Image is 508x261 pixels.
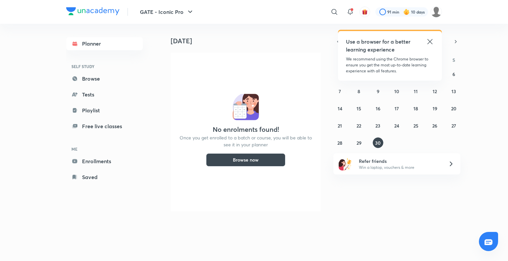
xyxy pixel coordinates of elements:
[339,88,341,94] abbr: September 7, 2025
[66,170,143,184] a: Saved
[357,105,361,112] abbr: September 15, 2025
[430,120,440,131] button: September 26, 2025
[410,103,421,114] button: September 18, 2025
[448,103,459,114] button: September 20, 2025
[136,5,198,19] button: GATE - Iconic Pro
[373,103,383,114] button: September 16, 2025
[338,123,342,129] abbr: September 21, 2025
[335,120,345,131] button: September 21, 2025
[66,7,119,15] img: Company Logo
[431,6,442,18] img: Deepika S S
[354,103,364,114] button: September 15, 2025
[359,165,440,170] p: Win a laptop, vouchers & more
[354,86,364,96] button: September 8, 2025
[357,140,361,146] abbr: September 29, 2025
[337,140,342,146] abbr: September 28, 2025
[66,7,119,17] a: Company Logo
[430,86,440,96] button: September 12, 2025
[373,120,383,131] button: September 23, 2025
[375,140,381,146] abbr: September 30, 2025
[392,103,402,114] button: September 17, 2025
[413,105,418,112] abbr: September 18, 2025
[66,143,143,155] h6: ME
[338,105,342,112] abbr: September 14, 2025
[433,88,437,94] abbr: September 12, 2025
[233,94,259,120] img: No events
[395,105,399,112] abbr: September 17, 2025
[410,120,421,131] button: September 25, 2025
[392,120,402,131] button: September 24, 2025
[452,71,455,77] abbr: September 6, 2025
[335,103,345,114] button: September 14, 2025
[394,123,399,129] abbr: September 24, 2025
[66,88,143,101] a: Tests
[362,9,368,15] img: avatar
[432,123,437,129] abbr: September 26, 2025
[339,157,352,170] img: referral
[346,38,412,54] h5: Use a browser for a better learning experience
[392,86,402,96] button: September 10, 2025
[354,120,364,131] button: September 22, 2025
[403,9,410,15] img: streak
[410,86,421,96] button: September 11, 2025
[66,61,143,72] h6: SELF STUDY
[413,123,418,129] abbr: September 25, 2025
[359,158,440,165] h6: Refer friends
[373,86,383,96] button: September 9, 2025
[394,88,399,94] abbr: September 10, 2025
[357,123,361,129] abbr: September 22, 2025
[66,104,143,117] a: Playlist
[171,37,326,45] h4: [DATE]
[451,123,456,129] abbr: September 27, 2025
[377,88,379,94] abbr: September 9, 2025
[66,155,143,168] a: Enrollments
[448,86,459,96] button: September 13, 2025
[354,137,364,148] button: September 29, 2025
[448,69,459,79] button: September 6, 2025
[451,105,456,112] abbr: September 20, 2025
[335,86,345,96] button: September 7, 2025
[414,88,418,94] abbr: September 11, 2025
[358,88,360,94] abbr: September 8, 2025
[66,72,143,85] a: Browse
[360,7,370,17] button: avatar
[213,126,279,133] h4: No enrolments found!
[376,105,380,112] abbr: September 16, 2025
[433,105,437,112] abbr: September 19, 2025
[66,120,143,133] a: Free live classes
[448,120,459,131] button: September 27, 2025
[346,56,434,74] p: We recommend using the Chrome browser to ensure you get the most up-to-date learning experience w...
[66,37,143,50] a: Planner
[451,88,456,94] abbr: September 13, 2025
[373,137,383,148] button: September 30, 2025
[206,153,285,167] button: Browse now
[375,123,380,129] abbr: September 23, 2025
[335,137,345,148] button: September 28, 2025
[179,134,313,148] p: Once you get enrolled to a batch or course, you will be able to see it in your planner
[452,57,455,63] abbr: Saturday
[430,103,440,114] button: September 19, 2025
